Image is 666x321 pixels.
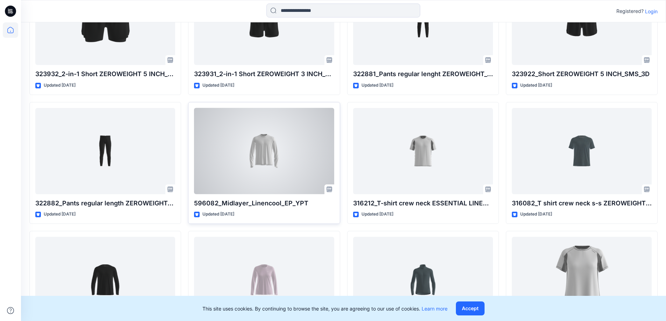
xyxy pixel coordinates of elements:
[202,211,234,218] p: Updated [DATE]
[35,108,175,194] a: 322882_Pants regular length ZEROWEIGHT_SMS_3D
[35,198,175,208] p: 322882_Pants regular length ZEROWEIGHT_SMS_3D
[512,69,652,79] p: 323922_Short ZEROWEIGHT 5 INCH_SMS_3D
[520,82,552,89] p: Updated [DATE]
[353,69,493,79] p: 322881_Pants regular lenght ZEROWEIGHT_SMS_3D
[456,301,485,315] button: Accept
[353,198,493,208] p: 316212_T-shirt crew neck ESSENTIAL LINENCOOL_EP_YPT
[194,69,334,79] p: 323931_2-in-1 Short ZEROWEIGHT 3 INCH_SMS_3D
[645,8,658,15] p: Login
[361,82,393,89] p: Updated [DATE]
[44,211,76,218] p: Updated [DATE]
[520,211,552,218] p: Updated [DATE]
[353,108,493,194] a: 316212_T-shirt crew neck ESSENTIAL LINENCOOL_EP_YPT
[202,82,234,89] p: Updated [DATE]
[44,82,76,89] p: Updated [DATE]
[512,108,652,194] a: 316082_T shirt crew neck s-s ZEROWEIGHT ENGINEERED CHILL-TEC_SMS_3D
[616,7,644,15] p: Registered?
[361,211,393,218] p: Updated [DATE]
[202,305,447,312] p: This site uses cookies. By continuing to browse the site, you are agreeing to our use of cookies.
[194,198,334,208] p: 596082_Midlayer_Linencool_EP_YPT
[422,306,447,312] a: Learn more
[512,198,652,208] p: 316082_T shirt crew neck s-s ZEROWEIGHT ENGINEERED CHILL-TEC_SMS_3D
[35,69,175,79] p: 323932_2-in-1 Short ZEROWEIGHT 5 INCH_SMS_3D
[194,108,334,194] a: 596082_Midlayer_Linencool_EP_YPT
